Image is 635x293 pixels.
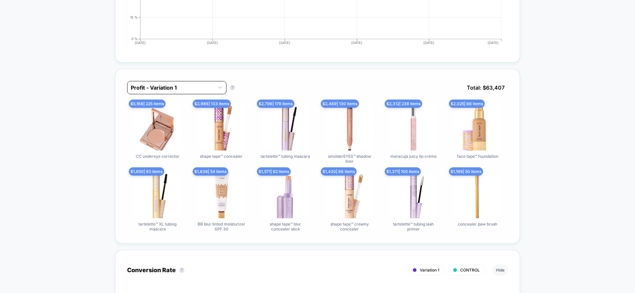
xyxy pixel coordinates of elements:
img: tartelette™ tubing mascara [262,104,309,150]
span: $ 1,430 | 66 items [321,167,357,176]
span: BB blur tinted moisturizer SPF 30 [197,222,246,231]
span: $ 2,312 | 238 items [385,100,422,108]
span: shape tape™ creamy concealer [325,222,374,231]
button: ? [230,85,235,90]
img: concealer paw brush [454,172,501,218]
button: ? [179,268,184,273]
span: $ 2,796 | 178 items [257,100,294,108]
tspan: 0 % [131,37,138,41]
img: shape tape™ creamy concealer [326,172,373,218]
img: tartelette™ XL tubing mascara [134,172,181,218]
tspan: [DATE] [135,41,146,45]
span: tartelette™ tubing lash primer [389,222,438,231]
span: shape tape™ blur concealer stick [261,222,310,231]
tspan: [DATE] [279,41,290,45]
img: tartelette™ tubing lash primer [390,172,437,218]
tspan: [DATE] [352,41,363,45]
span: Total: $ 63,407 [464,81,508,94]
span: $ 1,650 | 93 items [129,167,164,176]
span: tartelette™ tubing mascara [261,154,310,159]
img: shape tape™ blur concealer stick [262,172,309,218]
span: $ 1,199 | 50 items [449,167,483,176]
span: $ 1,571 | 92 items [257,167,291,176]
span: CC undereye corrector [136,154,179,159]
span: CONTROL [460,268,480,272]
span: $ 1,638 | 54 items [193,167,228,176]
img: smolderEYES™ shadow liner [326,104,373,150]
span: smolderEYES™ shadow liner [325,154,374,164]
span: $ 2,469 | 130 items [321,100,359,108]
span: Variation 1 [420,268,439,272]
span: $ 2,025 | 66 items [449,100,485,108]
span: face tape™ foundation [457,154,498,159]
tspan: [DATE] [488,41,499,45]
tspan: 15 % [130,15,138,19]
span: $ 2,986 | 133 items [193,100,231,108]
tspan: [DATE] [207,41,218,45]
span: concealer paw brush [458,222,497,227]
span: maracuja juicy lip crème [390,154,437,159]
button: Hide [493,265,508,275]
tspan: [DATE] [424,41,435,45]
span: tartelette™ XL tubing mascara [133,222,182,231]
img: shape tape™ concealer [198,104,245,150]
span: $ 1,371 | 100 items [385,167,421,176]
img: CC undereye corrector [134,104,181,150]
span: shape tape™ concealer [200,154,243,159]
img: maracuja juicy lip crème [390,104,437,150]
img: BB blur tinted moisturizer SPF 30 [198,172,245,218]
img: face tape™ foundation [454,104,501,150]
span: $ 5,168 | 225 items [129,100,166,108]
